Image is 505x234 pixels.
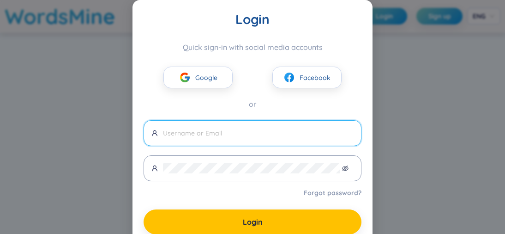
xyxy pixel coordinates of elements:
[163,67,233,88] button: googleGoogle
[304,188,361,197] a: Forgot password?
[342,165,349,172] span: eye-invisible
[163,128,354,138] input: Username or Email
[151,130,158,136] span: user
[144,11,361,28] div: Login
[179,72,191,83] img: google
[283,72,295,83] img: facebook
[300,73,331,83] span: Facebook
[272,67,342,88] button: facebookFacebook
[195,73,217,83] span: Google
[144,43,361,52] div: Quick sign-in with social media accounts
[144,99,361,110] div: or
[243,217,263,227] span: Login
[151,165,158,172] span: user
